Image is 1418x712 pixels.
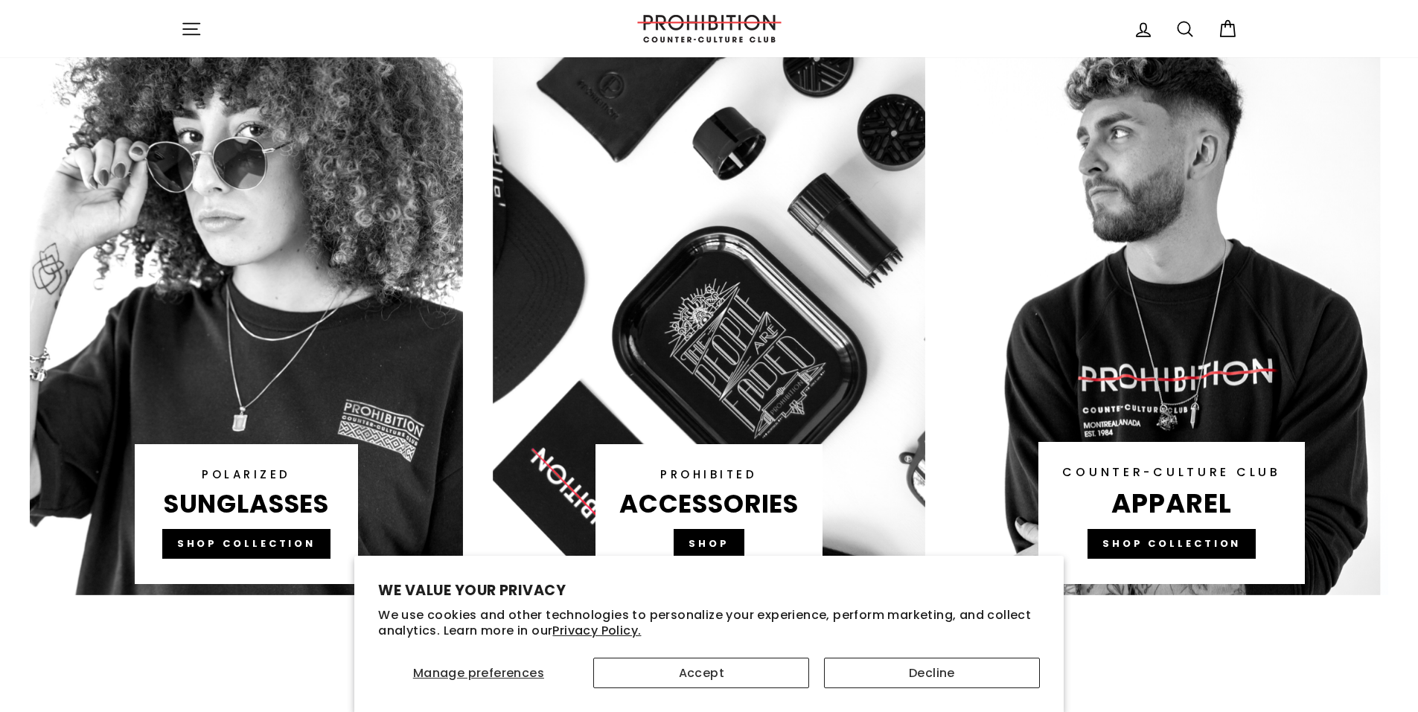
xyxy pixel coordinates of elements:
[378,580,1040,601] h2: We value your privacy
[824,658,1040,688] button: Decline
[552,622,641,639] a: Privacy Policy.
[413,664,544,681] span: Manage preferences
[378,608,1040,639] p: We use cookies and other technologies to personalize your experience, perform marketing, and coll...
[635,15,784,42] img: PROHIBITION COUNTER-CULTURE CLUB
[181,651,1238,676] h2: SUNGLASSES
[593,658,809,688] button: Accept
[378,658,578,688] button: Manage preferences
